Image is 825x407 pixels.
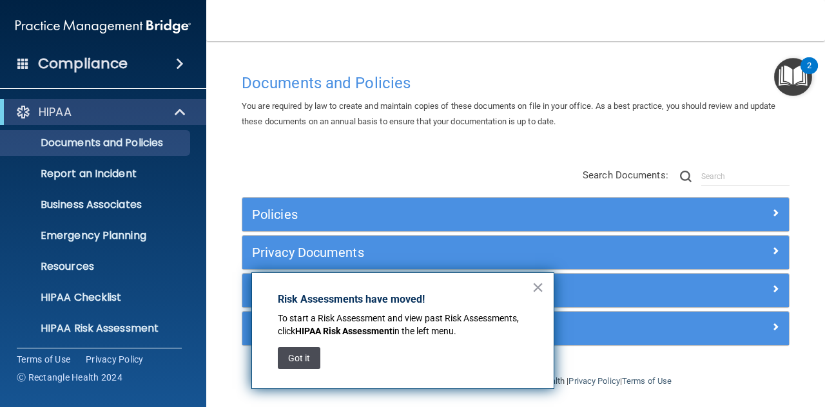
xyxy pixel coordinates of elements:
[8,198,184,211] p: Business Associates
[807,66,811,82] div: 2
[774,58,812,96] button: Open Resource Center, 2 new notifications
[17,371,122,384] span: Ⓒ Rectangle Health 2024
[393,326,456,336] span: in the left menu.
[278,293,425,305] strong: Risk Assessments have moved!
[622,376,672,386] a: Terms of Use
[17,353,70,366] a: Terms of Use
[278,313,521,336] span: To start a Risk Assessment and view past Risk Assessments, click
[278,347,320,369] button: Got it
[583,169,668,181] span: Search Documents:
[39,104,72,120] p: HIPAA
[242,101,776,126] span: You are required by law to create and maintain copies of these documents on file in your office. ...
[252,245,643,260] h5: Privacy Documents
[8,260,184,273] p: Resources
[86,353,144,366] a: Privacy Policy
[701,167,790,186] input: Search
[295,326,393,336] strong: HIPAA Risk Assessment
[8,322,184,335] p: HIPAA Risk Assessment
[252,207,643,222] h5: Policies
[8,167,184,180] p: Report an Incident
[242,75,790,91] h4: Documents and Policies
[568,376,619,386] a: Privacy Policy
[8,291,184,304] p: HIPAA Checklist
[15,14,191,39] img: PMB logo
[532,277,544,298] button: Close
[8,137,184,149] p: Documents and Policies
[38,55,128,73] h4: Compliance
[8,229,184,242] p: Emergency Planning
[680,171,692,182] img: ic-search.3b580494.png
